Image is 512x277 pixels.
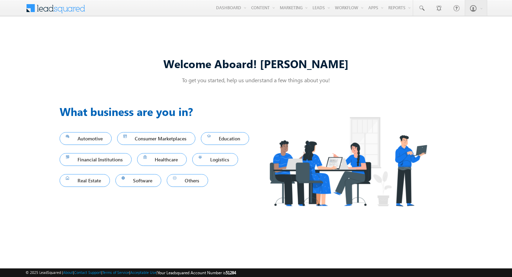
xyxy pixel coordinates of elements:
span: Logistics [198,155,232,164]
span: Real Estate [66,176,104,185]
span: Consumer Marketplaces [123,134,190,143]
span: 51284 [226,270,236,275]
span: Software [122,176,155,185]
p: To get you started, help us understand a few things about you! [60,76,452,84]
a: Contact Support [74,270,101,275]
span: Education [207,134,243,143]
span: Financial Institutions [66,155,125,164]
a: About [63,270,73,275]
span: Your Leadsquared Account Number is [157,270,236,275]
img: Industry.png [256,103,440,220]
span: Others [173,176,202,185]
a: Terms of Service [102,270,129,275]
span: Healthcare [143,155,181,164]
div: Welcome Aboard! [PERSON_NAME] [60,56,452,71]
a: Acceptable Use [130,270,156,275]
span: © 2025 LeadSquared | | | | | [25,269,236,276]
span: Automotive [66,134,105,143]
h3: What business are you in? [60,103,256,120]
